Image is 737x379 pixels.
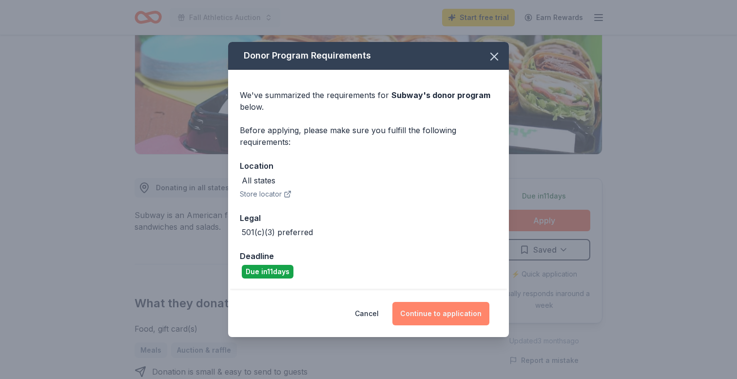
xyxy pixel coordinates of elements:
[240,212,497,224] div: Legal
[240,160,497,172] div: Location
[392,302,489,325] button: Continue to application
[355,302,379,325] button: Cancel
[240,124,497,148] div: Before applying, please make sure you fulfill the following requirements:
[240,89,497,113] div: We've summarized the requirements for below.
[240,250,497,262] div: Deadline
[242,265,293,279] div: Due in 11 days
[240,188,291,200] button: Store locator
[391,90,490,100] span: Subway 's donor program
[242,175,275,186] div: All states
[242,226,313,238] div: 501(c)(3) preferred
[228,42,509,70] div: Donor Program Requirements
